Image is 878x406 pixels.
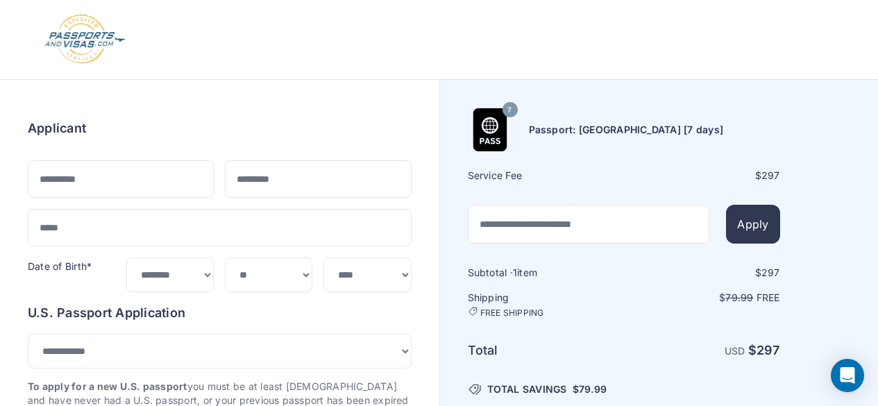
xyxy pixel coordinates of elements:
[468,266,623,280] h6: Subtotal · item
[761,169,780,181] span: 297
[831,359,864,392] div: Open Intercom Messenger
[757,343,780,357] span: 297
[468,341,623,360] h6: Total
[757,291,780,303] span: Free
[725,345,745,357] span: USD
[725,291,753,303] span: 79.99
[748,343,780,357] strong: $
[507,101,512,119] span: 7
[726,205,779,244] button: Apply
[468,108,512,151] img: Product Name
[625,266,780,280] div: $
[28,380,187,392] strong: To apply for a new U.S. passport
[513,267,517,278] span: 1
[28,303,412,323] h6: U.S. Passport Application
[573,382,607,396] span: $
[487,382,567,396] span: TOTAL SAVINGS
[579,383,607,395] span: 79.99
[625,169,780,183] div: $
[761,267,780,278] span: 297
[28,260,92,272] label: Date of Birth*
[529,123,724,137] h6: Passport: [GEOGRAPHIC_DATA] [7 days]
[28,119,86,138] h6: Applicant
[44,14,126,65] img: Logo
[468,169,623,183] h6: Service Fee
[480,307,544,319] span: FREE SHIPPING
[468,291,623,319] h6: Shipping
[625,291,780,305] p: $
